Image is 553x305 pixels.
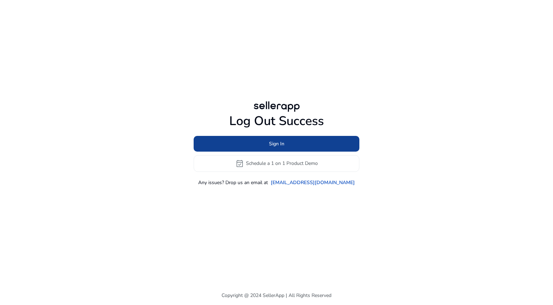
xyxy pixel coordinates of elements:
[198,179,268,186] p: Any issues? Drop us an email at
[269,140,284,147] span: Sign In
[271,179,355,186] a: [EMAIL_ADDRESS][DOMAIN_NAME]
[194,114,359,129] h1: Log Out Success
[236,159,244,168] span: event_available
[194,155,359,172] button: event_availableSchedule a 1 on 1 Product Demo
[194,136,359,152] button: Sign In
